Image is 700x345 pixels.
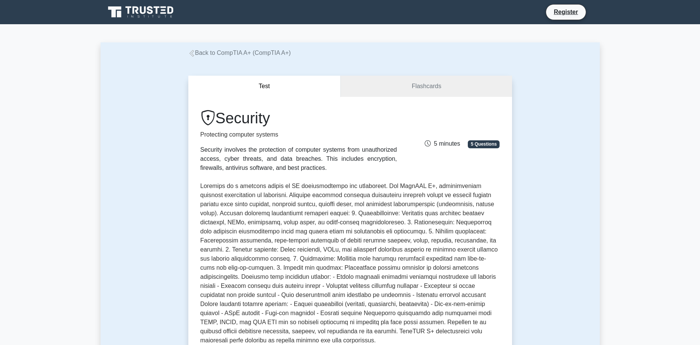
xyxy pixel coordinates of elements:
[425,140,460,147] span: 5 minutes
[549,7,582,17] a: Register
[200,145,397,172] div: Security involves the protection of computer systems from unauthorized access, cyber threats, and...
[200,130,397,139] p: Protecting computer systems
[188,50,291,56] a: Back to CompTIA A+ (CompTIA A+)
[188,76,341,97] button: Test
[200,109,397,127] h1: Security
[200,182,500,345] p: Loremips do s ametcons adipis el SE doeiusmodtempo inc utlaboreet. Dol MagnAAL E+, adminimveniam ...
[341,76,512,97] a: Flashcards
[468,140,500,148] span: 5 Questions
